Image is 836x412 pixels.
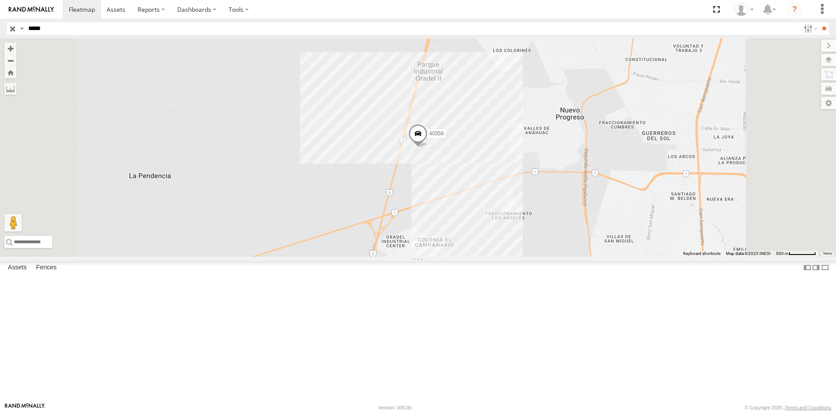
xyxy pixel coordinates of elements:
[821,261,829,274] label: Hide Summary Table
[32,261,61,274] label: Fences
[776,251,789,256] span: 500 m
[3,261,31,274] label: Assets
[785,405,831,410] a: Terms and Conditions
[4,54,17,67] button: Zoom out
[4,43,17,54] button: Zoom in
[803,261,812,274] label: Dock Summary Table to the Left
[773,251,819,257] button: Map Scale: 500 m per 59 pixels
[683,251,721,257] button: Keyboard shortcuts
[4,83,17,95] label: Measure
[18,22,25,35] label: Search Query
[378,405,411,410] div: Version: 306.00
[726,251,771,256] span: Map data ©2025 INEGI
[800,22,819,35] label: Search Filter Options
[812,261,820,274] label: Dock Summary Table to the Right
[821,97,836,109] label: Map Settings
[745,405,831,410] div: © Copyright 2025 -
[5,403,45,412] a: Visit our Website
[4,67,17,78] button: Zoom Home
[823,252,832,255] a: Terms (opens in new tab)
[731,3,757,16] div: Juan Lopez
[788,3,802,17] i: ?
[429,131,444,137] span: 40356
[9,7,54,13] img: rand-logo.svg
[4,214,22,231] button: Drag Pegman onto the map to open Street View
